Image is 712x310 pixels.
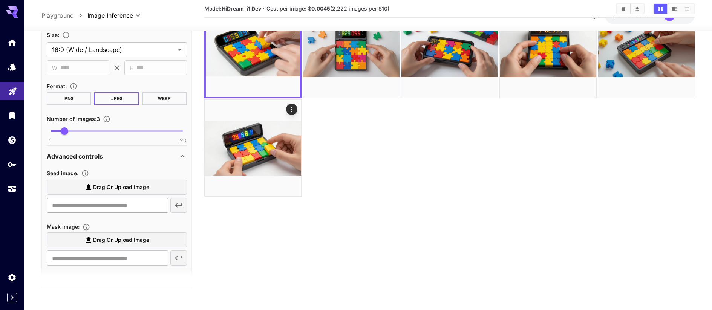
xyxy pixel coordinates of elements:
span: 20 [180,137,187,144]
span: Size : [47,32,59,38]
button: Choose the file format for the output image. [67,83,80,90]
div: Settings [8,273,17,282]
div: Models [8,62,17,72]
label: Drag or upload image [47,180,187,195]
span: 16:9 (Wide / Landscape) [52,46,175,55]
b: HiDream-i1 Dev [222,5,261,12]
b: 0.0045 [311,5,330,12]
button: PNG [47,92,92,105]
div: API Keys [8,160,17,169]
button: JPEG [94,92,139,105]
span: Number of images : 3 [47,116,100,122]
button: Specify how many images to generate in a single request. Each image generation will be charged se... [100,116,113,123]
p: Advanced controls [47,152,103,161]
span: credits left [631,12,658,19]
span: H [130,64,133,72]
span: Drag or upload image [93,235,149,245]
span: Drag or upload image [93,183,149,192]
img: 2Q== [598,2,695,98]
div: Library [8,111,17,120]
button: Expand sidebar [7,293,17,302]
img: 2Q== [500,2,596,98]
button: Upload a mask image to define the area to edit, or use the Mask Editor to create one from your se... [80,224,93,231]
span: Mask image : [47,224,80,230]
button: Download All [631,4,644,14]
div: Clear ImagesDownload All [616,3,645,14]
span: Cost per image: $ (2,222 images per $10) [266,5,389,12]
div: Home [8,38,17,47]
button: Show images in list view [681,4,694,14]
span: W [52,64,57,72]
span: Seed image : [47,170,78,176]
button: Show images in grid view [654,4,667,14]
div: Show images in grid viewShow images in video viewShow images in list view [653,3,695,14]
button: WEBP [142,92,187,105]
div: Advanced controls [47,147,187,165]
span: Model: [204,5,261,12]
label: Drag or upload image [47,232,187,248]
button: Show images in video view [668,4,681,14]
span: 1 [49,137,52,144]
span: $10.43 [612,12,631,19]
span: Format : [47,83,67,89]
a: Playground [41,11,74,20]
button: Upload a reference image to guide the result. This is needed for Image-to-Image or Inpainting. Su... [78,170,92,177]
p: · [263,4,265,13]
button: Adjust the dimensions of the generated image by specifying its width and height in pixels, or sel... [59,32,73,39]
div: Actions [286,104,297,115]
button: Clear Images [617,4,630,14]
img: Z [303,2,400,98]
img: Z [205,100,301,196]
nav: breadcrumb [41,11,87,20]
div: Wallet [8,135,17,145]
div: Usage [8,184,17,194]
span: Image Inference [87,11,133,20]
img: Z [401,2,498,98]
img: Z [206,3,300,97]
div: Seed Image is required! [47,222,187,269]
div: Playground [8,85,17,94]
